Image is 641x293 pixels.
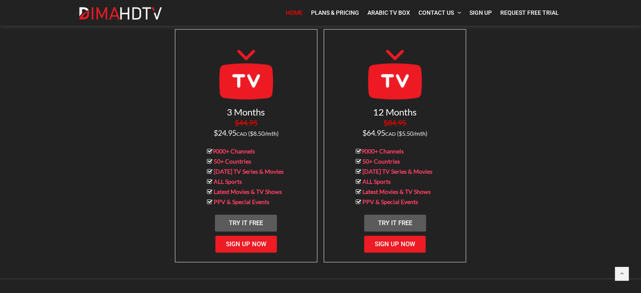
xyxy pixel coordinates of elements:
span: CAD [385,131,396,137]
span: Home [286,9,303,16]
a: Contact Us [414,4,465,22]
span: Try It Free [229,219,263,227]
a: Latest Movies & TV Shows [362,188,431,195]
a: Try It Free [364,215,426,231]
a: [DATE] TV Series & Movies [362,168,432,175]
a: Latest Movies & TV Shows [214,188,282,195]
del: $84.95 [384,118,406,127]
span: Try It Free [378,219,412,227]
a: ALL Sports [362,178,391,185]
span: Sign Up [469,9,492,16]
a: PPV & Special Events [214,198,269,205]
a: Sign Up Now [215,236,277,253]
a: 50+ Countries [214,158,251,165]
a: 50+ Countries [362,158,400,165]
del: $44.95 [235,118,257,127]
a: Sign Up [465,4,496,22]
a: Arabic TV Box [363,4,414,22]
a: Plans & Pricing [307,4,363,22]
a: 9000+ Channels [361,148,404,155]
span: Contact Us [418,9,454,16]
a: PPV & Special Events [362,198,418,205]
a: [DATE] TV Series & Movies [214,168,284,175]
span: Plans & Pricing [311,9,359,16]
span: Request Free Trial [500,9,559,16]
span: Arabic TV Box [367,9,410,16]
a: Home [282,4,307,22]
img: Dima HDTV [78,7,163,20]
a: 12 Months $84.95$64.95CAD ($5.50/mth) [362,110,427,137]
span: ($8.50/mth) [248,130,279,137]
span: $24.95 [214,118,279,137]
span: 12 Months [373,106,417,118]
a: 3 Months $44.95$24.95CAD ($8.50/mth) [214,110,279,137]
span: ($5.50/mth) [397,130,427,137]
a: Try It Free [215,215,277,231]
span: Sign Up Now [226,240,266,248]
a: 9000+ Channels [212,148,255,155]
span: Sign Up Now [375,240,415,248]
span: 3 Months [227,106,265,118]
a: ALL Sports [214,178,242,185]
a: Request Free Trial [496,4,563,22]
a: Sign Up Now [364,236,426,253]
span: $64.95 [362,118,427,137]
span: CAD [236,131,247,137]
a: Back to top [615,267,628,280]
